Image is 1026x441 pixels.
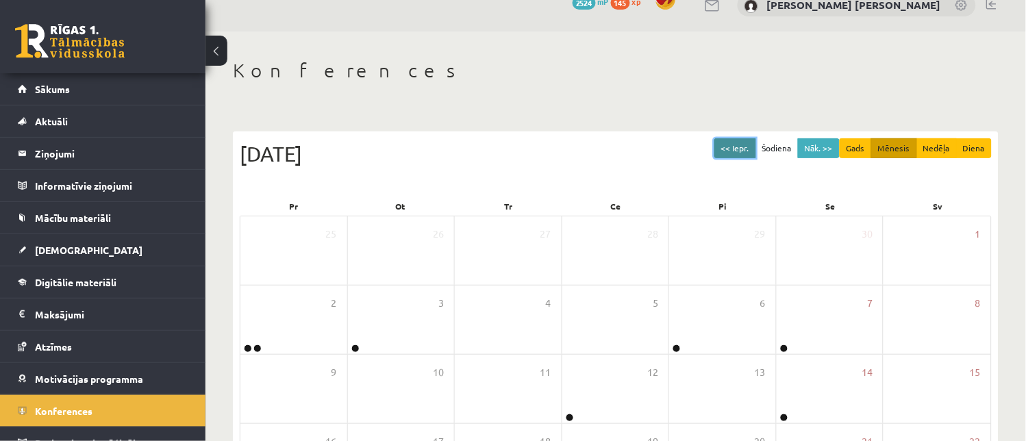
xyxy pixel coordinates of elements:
div: [DATE] [240,138,992,169]
legend: Maksājumi [35,299,188,330]
div: Se [777,197,884,216]
div: Ot [347,197,455,216]
span: 4 [546,296,551,311]
div: Pr [240,197,347,216]
span: 8 [975,296,981,311]
span: Motivācijas programma [35,373,143,385]
span: 2 [331,296,337,311]
span: 1 [975,227,981,242]
button: Šodiena [755,138,799,158]
button: Nāk. >> [798,138,840,158]
div: Ce [562,197,670,216]
button: Nedēļa [916,138,957,158]
span: 11 [540,365,551,380]
span: 30 [862,227,873,242]
span: 13 [755,365,766,380]
legend: Informatīvie ziņojumi [35,170,188,201]
span: [DEMOGRAPHIC_DATA] [35,244,142,256]
a: Mācību materiāli [18,202,188,234]
button: Mēnesis [871,138,917,158]
span: 14 [862,365,873,380]
a: Motivācijas programma [18,363,188,394]
span: Mācību materiāli [35,212,111,224]
a: Sākums [18,73,188,105]
span: 6 [760,296,766,311]
span: 7 [867,296,873,311]
div: Tr [455,197,562,216]
a: Atzīmes [18,331,188,362]
span: Konferences [35,405,92,417]
span: 12 [647,365,658,380]
span: 26 [433,227,444,242]
a: [DEMOGRAPHIC_DATA] [18,234,188,266]
span: 9 [331,365,337,380]
a: Maksājumi [18,299,188,330]
a: Digitālie materiāli [18,266,188,298]
a: Konferences [18,395,188,427]
span: 25 [326,227,337,242]
span: Atzīmes [35,340,72,353]
a: Informatīvie ziņojumi [18,170,188,201]
span: Sākums [35,83,70,95]
span: 15 [970,365,981,380]
span: 5 [653,296,658,311]
span: 27 [540,227,551,242]
a: Aktuāli [18,105,188,137]
span: 3 [438,296,444,311]
button: << Iepr. [714,138,756,158]
div: Sv [884,197,992,216]
div: Pi [669,197,777,216]
h1: Konferences [233,59,999,82]
span: 10 [433,365,444,380]
span: Digitālie materiāli [35,276,116,288]
button: Gads [840,138,872,158]
span: 28 [647,227,658,242]
span: 29 [755,227,766,242]
legend: Ziņojumi [35,138,188,169]
button: Diena [956,138,992,158]
a: Ziņojumi [18,138,188,169]
span: Aktuāli [35,115,68,127]
a: Rīgas 1. Tālmācības vidusskola [15,24,125,58]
